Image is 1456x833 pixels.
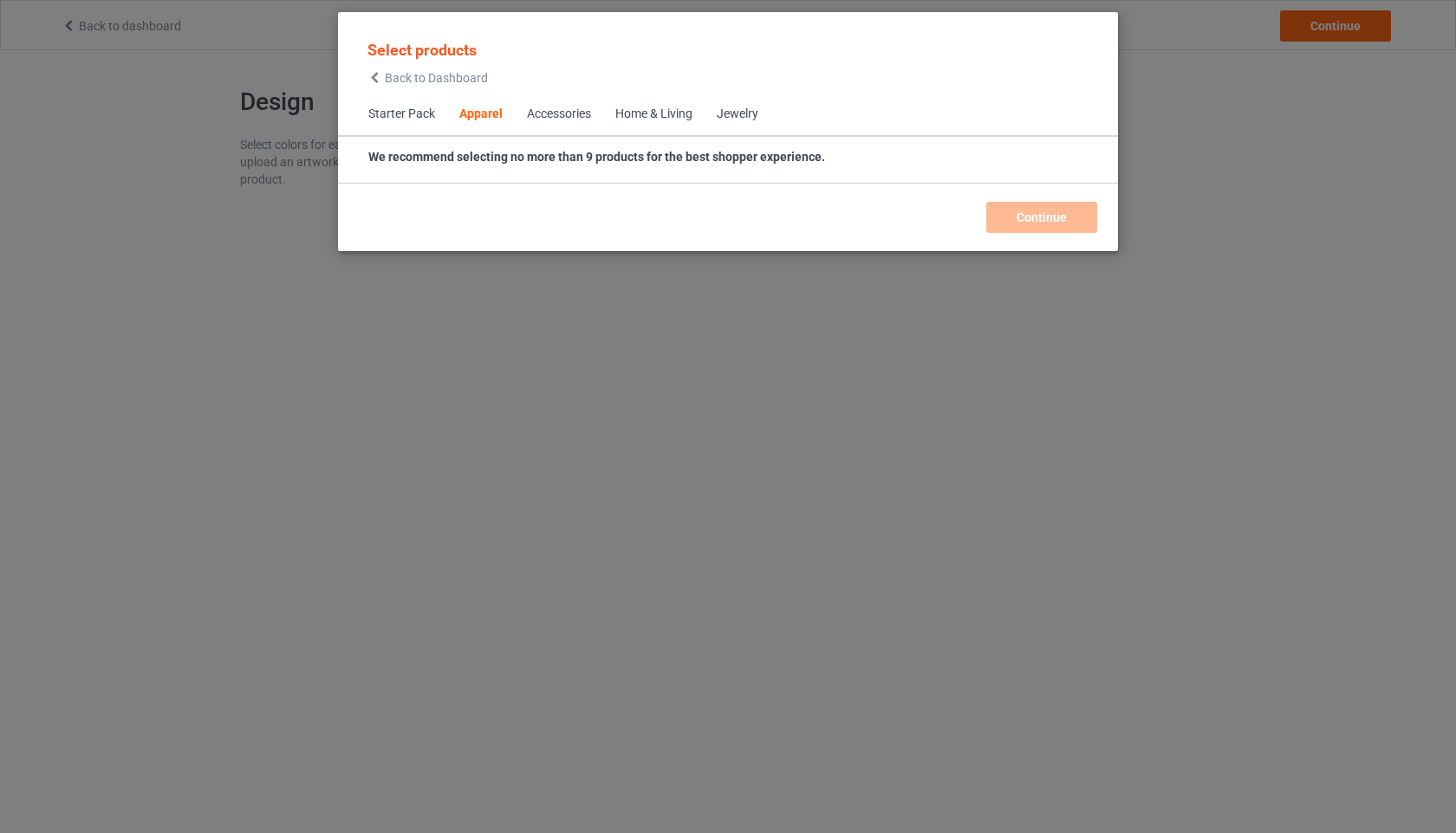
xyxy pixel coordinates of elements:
span: Select products [367,41,477,59]
span: Back to Dashboard [385,71,488,85]
div: Apparel [459,106,503,123]
span: Starter Pack [356,94,447,135]
strong: We recommend selecting no more than 9 products for the best shopper experience. [368,150,825,164]
div: Jewelry [717,106,758,123]
div: Home & Living [615,106,692,123]
div: Accessories [527,106,591,123]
